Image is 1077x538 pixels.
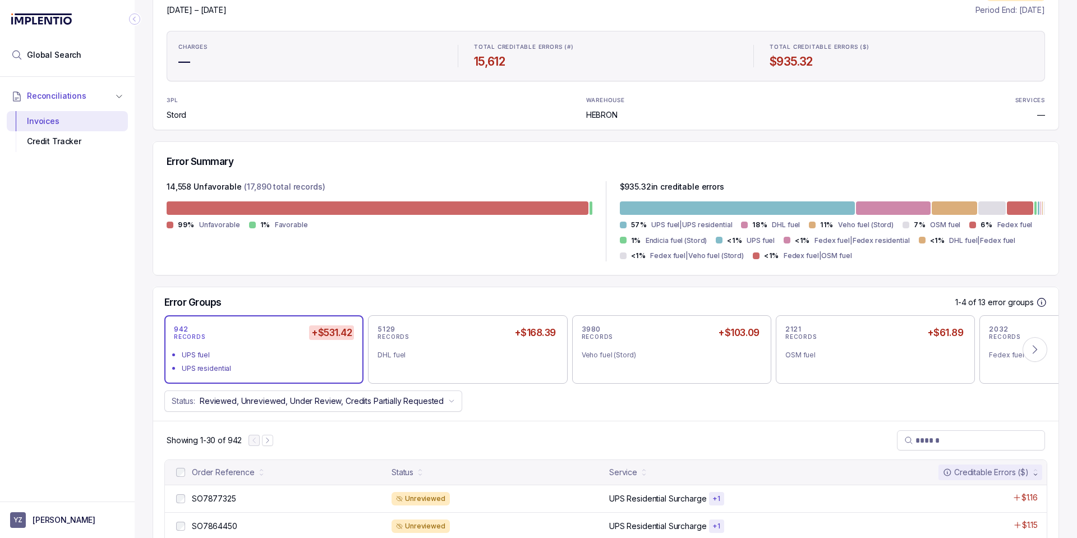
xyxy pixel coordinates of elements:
p: 6% [981,220,992,229]
p: 1% [631,236,641,245]
h5: Error Groups [164,296,222,309]
p: Showing 1-30 of 942 [167,435,242,446]
p: RECORDS [378,334,409,341]
input: checkbox-checkbox [176,468,185,477]
button: Status:Reviewed, Unreviewed, Under Review, Credits Partially Requested [164,390,462,412]
input: checkbox-checkbox [176,522,185,531]
div: OSM fuel [785,350,956,361]
p: $1.15 [1022,519,1038,531]
p: Fedex fuel|OSM fuel [784,250,852,261]
p: [DATE] – [DATE] [167,4,241,16]
p: WAREHOUSE [586,97,625,104]
p: RECORDS [989,334,1020,341]
p: 1-4 of 13 [955,297,988,308]
p: <1% [795,236,810,245]
h4: 15,612 [474,54,738,70]
div: Creditable Errors ($) [943,467,1029,478]
p: + 1 [712,522,721,531]
span: Reconciliations [27,90,86,102]
span: User initials [10,512,26,528]
p: 99% [178,220,195,229]
p: [PERSON_NAME] [33,514,95,526]
p: Endicia fuel (Stord) [646,235,707,246]
p: Status: [172,396,195,407]
div: Remaining page entries [167,435,242,446]
p: $1.16 [1021,492,1038,503]
p: <1% [727,236,742,245]
p: Veho fuel (Stord) [838,219,894,231]
p: 14,558 Unfavorable [167,181,241,195]
p: CHARGES [178,44,208,50]
button: Reconciliations [7,84,128,108]
p: 1% [260,220,270,229]
p: OSM fuel [930,219,960,231]
p: 57% [631,220,647,229]
p: RECORDS [174,334,205,341]
h4: — [178,54,442,70]
p: Fedex fuel|Fedex residential [814,235,910,246]
h5: +$531.42 [309,325,354,340]
li: Statistic CHARGES [172,36,449,76]
li: Statistic TOTAL CREDITABLE ERRORS ($) [763,36,1040,76]
div: Order Reference [192,467,255,478]
div: UPS fuel [182,350,353,361]
div: Service [609,467,637,478]
p: RECORDS [785,334,817,341]
p: HEBRON [586,109,618,121]
p: Stord [167,109,196,121]
p: <1% [631,251,646,260]
p: 3PL [167,97,196,104]
h5: +$103.09 [716,325,762,340]
p: 18% [752,220,767,229]
div: Veho fuel (Stord) [582,350,753,361]
button: Next Page [262,435,273,446]
p: TOTAL CREDITABLE ERRORS (#) [474,44,574,50]
p: DHL fuel|Fedex fuel [949,235,1015,246]
h5: +$61.89 [925,325,965,340]
p: Reviewed, Unreviewed, Under Review, Credits Partially Requested [200,396,444,407]
p: <1% [930,236,945,245]
p: 7% [914,220,926,229]
div: Credit Tracker [16,131,119,151]
p: $ 935.32 in creditable errors [620,181,724,195]
p: <1% [764,251,779,260]
h4: $935.32 [770,54,1033,70]
p: Period End: [DATE] [975,4,1045,16]
p: UPS Residential Surcharge [609,521,707,532]
p: 942 [174,325,188,334]
li: Statistic TOTAL CREDITABLE ERRORS (#) [467,36,744,76]
p: UPS Residential Surcharge [609,493,707,504]
p: SO7864450 [192,521,237,532]
p: DHL fuel [772,219,800,231]
h5: Error Summary [167,155,233,168]
span: Global Search [27,49,81,61]
p: error groups [988,297,1034,308]
div: Status [392,467,413,478]
div: Reconciliations [7,109,128,154]
div: Collapse Icon [128,12,141,26]
div: Unreviewed [392,519,450,533]
div: Unreviewed [392,492,450,505]
p: 5129 [378,325,395,334]
div: Invoices [16,111,119,131]
p: Fedex fuel [997,219,1033,231]
p: SO7877325 [192,493,236,504]
p: + 1 [712,494,721,503]
h5: +$168.39 [512,325,558,340]
input: checkbox-checkbox [176,494,185,503]
p: Fedex fuel|Veho fuel (Stord) [650,250,744,261]
button: User initials[PERSON_NAME] [10,512,125,528]
ul: Statistic Highlights [167,31,1045,81]
p: 3980 [582,325,601,334]
div: UPS residential [182,363,353,374]
p: — [1037,109,1045,121]
p: 2032 [989,325,1008,334]
p: RECORDS [582,334,613,341]
p: (17,890 total records) [244,181,325,195]
p: 2121 [785,325,801,334]
div: DHL fuel [378,350,549,361]
p: UPS fuel [747,235,775,246]
p: SERVICES [1015,97,1045,104]
p: UPS fuel|UPS residential [651,219,732,231]
p: Favorable [275,219,308,231]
